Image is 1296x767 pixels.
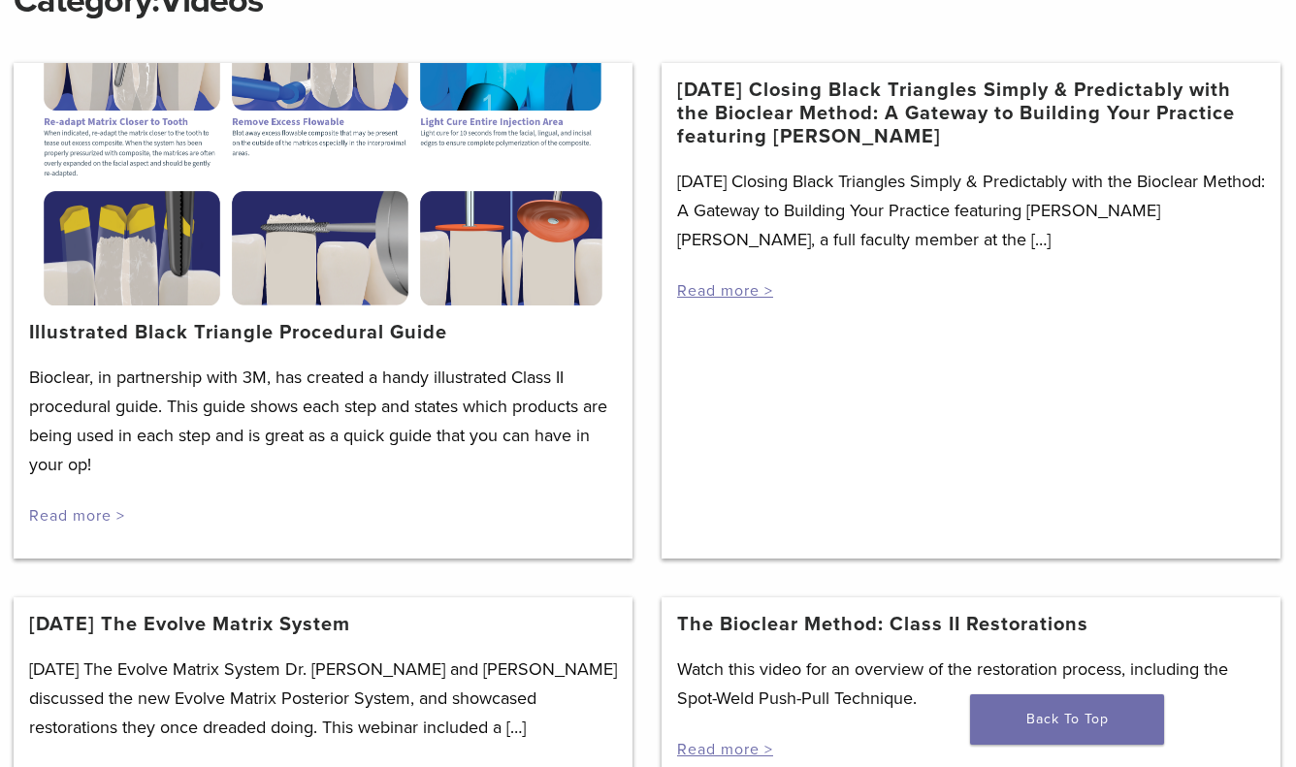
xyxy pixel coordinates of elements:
[677,740,773,759] a: Read more >
[29,363,617,479] p: Bioclear, in partnership with 3M, has created a handy illustrated Class II procedural guide. This...
[29,321,447,344] a: Illustrated Black Triangle Procedural Guide
[29,655,617,742] p: [DATE] The Evolve Matrix System Dr. [PERSON_NAME] and [PERSON_NAME] discussed the new Evolve Matr...
[29,506,125,526] a: Read more >
[677,167,1265,254] p: [DATE] Closing Black Triangles Simply & Predictably with the Bioclear Method: A Gateway to Buildi...
[677,613,1088,636] a: The Bioclear Method: Class II Restorations
[677,79,1265,148] a: [DATE] Closing Black Triangles Simply & Predictably with the Bioclear Method: A Gateway to Buildi...
[29,613,350,636] a: [DATE] The Evolve Matrix System
[677,281,773,301] a: Read more >
[970,694,1164,745] a: Back To Top
[677,655,1265,713] p: Watch this video for an overview of the restoration process, including the Spot-Weld Push-Pull Te...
